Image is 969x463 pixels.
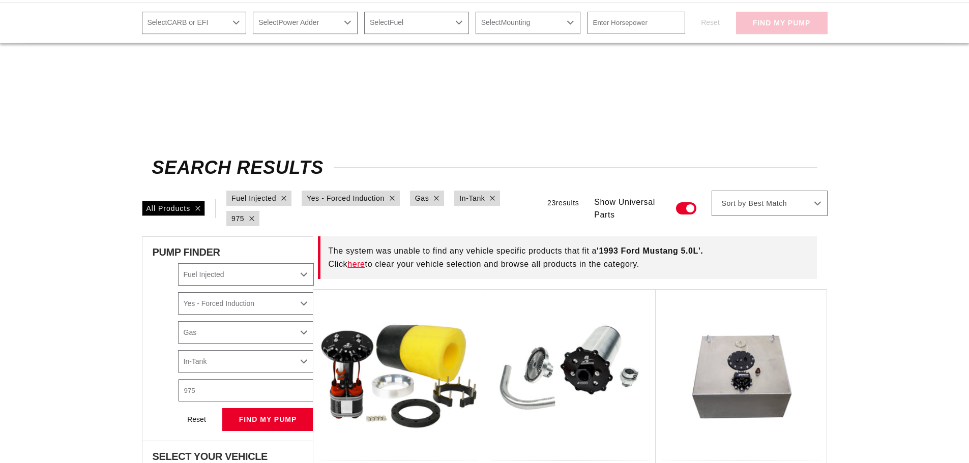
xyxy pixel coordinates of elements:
[415,193,429,204] a: Gas
[476,12,580,34] select: Mounting
[142,12,247,34] select: CARB or EFI
[253,12,358,34] select: Power Adder
[178,408,216,430] button: Reset
[597,246,703,255] span: ' 1993 Ford Mustang 5.0L '.
[178,263,314,286] select: CARB or EFI
[178,350,314,373] select: Mounting
[178,321,314,344] select: Fuel
[152,160,817,176] h2: Search Results
[712,191,828,216] select: Sort by
[231,213,244,224] a: 975
[318,236,817,279] div: The system was unable to find any vehicle specific products that fit a Click to clear your vehicl...
[142,201,205,216] div: All Products
[594,196,672,222] span: Show Universal Parts
[547,199,579,207] span: 23 results
[722,199,746,209] span: Sort by
[178,292,314,315] select: Power Adder
[153,247,220,257] span: PUMP FINDER
[347,260,365,268] a: here
[222,408,314,431] button: find my pump
[178,379,314,402] input: Enter Horsepower
[364,12,469,34] select: Fuel
[587,12,685,34] input: Enter Horsepower
[231,193,276,204] a: Fuel Injected
[307,193,385,204] a: Yes - Forced Induction
[459,193,485,204] a: In-Tank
